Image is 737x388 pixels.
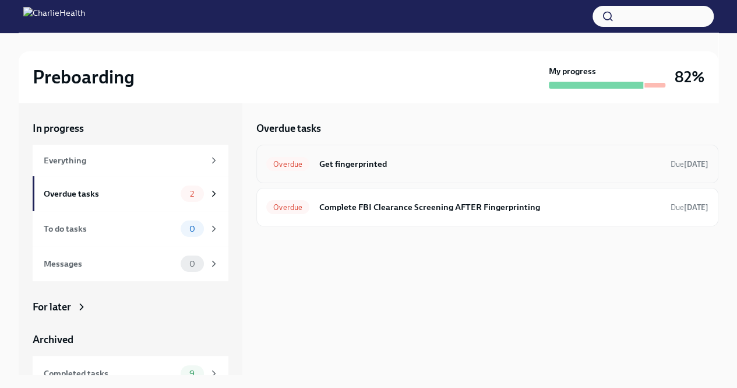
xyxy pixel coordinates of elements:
a: Overdue tasks2 [33,176,228,211]
h3: 82% [675,67,704,88]
a: In progress [33,121,228,135]
span: 0 [182,225,202,233]
span: Overdue [266,160,309,169]
span: 9 [182,369,202,378]
strong: [DATE] [684,160,708,169]
span: 2 [183,190,201,198]
strong: My progress [549,65,596,77]
span: Due [671,160,708,169]
a: OverdueGet fingerprintedDue[DATE] [266,155,708,173]
strong: [DATE] [684,203,708,212]
h5: Overdue tasks [256,121,321,135]
span: August 16th, 2025 09:00 [671,202,708,213]
div: Overdue tasks [44,187,176,200]
a: OverdueComplete FBI Clearance Screening AFTER FingerprintingDue[DATE] [266,198,708,216]
a: Everything [33,145,228,176]
img: CharlieHealth [23,7,85,26]
a: Archived [33,333,228,347]
span: August 13th, 2025 09:00 [671,159,708,170]
div: Everything [44,154,204,167]
h6: Complete FBI Clearance Screening AFTER Fingerprinting [319,201,661,214]
div: To do tasks [44,222,176,235]
a: For later [33,300,228,314]
span: Overdue [266,203,309,212]
a: Messages0 [33,246,228,281]
div: Messages [44,257,176,270]
h6: Get fingerprinted [319,158,661,170]
h2: Preboarding [33,65,135,89]
span: Due [671,203,708,212]
div: Completed tasks [44,367,176,380]
span: 0 [182,260,202,268]
a: To do tasks0 [33,211,228,246]
div: For later [33,300,71,314]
